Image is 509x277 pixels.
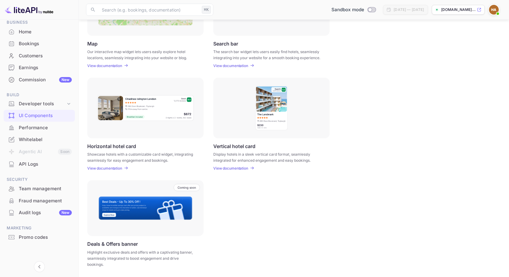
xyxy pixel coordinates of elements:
img: Banner Frame [98,196,193,220]
div: Promo codes [19,234,72,241]
div: Bookings [19,40,72,47]
a: Promo codes [4,231,75,243]
p: Showcase hotels with a customizable card widget, integrating seamlessly for easy engagement and b... [87,151,196,162]
div: API Logs [4,158,75,170]
img: LiteAPI logo [5,5,53,15]
div: Earnings [4,62,75,74]
div: API Logs [19,161,72,168]
a: View documentation [213,166,250,171]
p: Coming soon [178,186,196,189]
a: Audit logsNew [4,207,75,218]
p: [DOMAIN_NAME]... [441,7,476,12]
div: Whitelabel [19,136,72,143]
a: Team management [4,183,75,194]
div: CommissionNew [4,74,75,86]
div: Developer tools [19,100,66,107]
button: Collapse navigation [34,261,45,272]
p: Map [87,41,98,46]
div: Customers [19,52,72,59]
a: CommissionNew [4,74,75,85]
a: View documentation [87,63,124,68]
div: Earnings [19,64,72,71]
a: Customers [4,50,75,61]
p: Our interactive map widget lets users easily explore hotel locations, seamlessly integrating into... [87,49,196,60]
span: Marketing [4,225,75,231]
p: Search bar [213,41,238,46]
img: Vertical hotel card Frame [255,85,288,131]
span: Sandbox mode [331,6,364,13]
div: New [59,210,72,215]
a: Performance [4,122,75,133]
div: Performance [4,122,75,134]
div: Developer tools [4,99,75,109]
p: View documentation [87,63,122,68]
div: Audit logs [19,209,72,216]
div: Bookings [4,38,75,50]
p: Deals & Offers banner [87,241,138,247]
div: UI Components [19,112,72,119]
a: API Logs [4,158,75,170]
p: Horizontal hotel card [87,143,136,149]
div: Team management [19,185,72,192]
div: ⌘K [202,6,211,14]
div: Fraud management [19,198,72,204]
p: Vertical hotel card [213,143,255,149]
img: Horizontal hotel card Frame [97,95,194,121]
img: Harsh Agarwal [489,5,499,15]
input: Search (e.g. bookings, documentation) [98,4,199,16]
div: Customers [4,50,75,62]
a: View documentation [213,63,250,68]
div: Performance [19,124,72,131]
div: [DATE] — [DATE] [394,7,424,12]
span: Build [4,92,75,98]
a: UI Components [4,110,75,121]
span: Security [4,176,75,183]
p: View documentation [87,166,122,171]
a: Fraud management [4,195,75,206]
a: Home [4,26,75,37]
p: View documentation [213,166,248,171]
div: New [59,77,72,83]
div: Home [4,26,75,38]
a: Bookings [4,38,75,49]
a: Earnings [4,62,75,73]
p: Display hotels in a sleek vertical card format, seamlessly integrated for enhanced engagement and... [213,151,322,162]
div: Home [19,29,72,35]
p: Highlight exclusive deals and offers with a captivating banner, seamlessly integrated to boost en... [87,249,196,268]
p: The search bar widget lets users easily find hotels, seamlessly integrating into your website for... [213,49,322,60]
div: Promo codes [4,231,75,243]
a: View documentation [87,166,124,171]
a: Whitelabel [4,134,75,145]
p: View documentation [213,63,248,68]
div: Switch to Production mode [329,6,378,13]
div: Commission [19,76,72,83]
span: Business [4,19,75,26]
div: Fraud management [4,195,75,207]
